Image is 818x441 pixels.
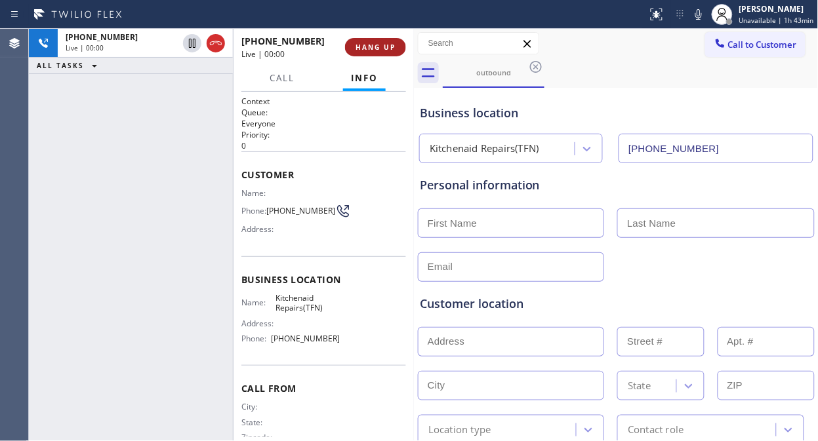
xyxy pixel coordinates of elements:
[272,334,340,343] span: [PHONE_NUMBER]
[66,43,104,52] span: Live | 00:00
[266,206,335,216] span: [PHONE_NUMBER]
[241,118,406,129] p: Everyone
[705,32,806,57] button: Call to Customer
[628,378,651,393] div: State
[420,176,813,194] div: Personal information
[262,66,302,91] button: Call
[241,35,325,47] span: [PHONE_NUMBER]
[207,34,225,52] button: Hang up
[241,206,266,216] span: Phone:
[420,104,813,122] div: Business location
[183,34,201,52] button: Hold Customer
[343,66,386,91] button: Info
[728,39,797,50] span: Call to Customer
[241,188,276,198] span: Name:
[718,327,815,356] input: Apt. #
[444,67,543,77] div: outbound
[241,382,406,394] span: Call From
[718,371,815,400] input: ZIP
[619,134,813,163] input: Phone Number
[430,142,539,157] div: Kitchenaid Repairs(TFN)
[66,31,138,43] span: [PHONE_NUMBER]
[689,5,708,24] button: Mute
[628,422,684,437] div: Contact role
[241,96,406,107] h1: Context
[418,252,604,282] input: Email
[241,48,285,60] span: Live | 00:00
[241,168,406,181] span: Customer
[420,295,813,313] div: Customer location
[418,208,604,238] input: First Name
[428,422,491,437] div: Location type
[739,16,814,25] span: Unavailable | 1h 43min
[29,58,110,73] button: ALL TASKS
[37,61,84,70] span: ALL TASKS
[270,72,295,84] span: Call
[241,402,276,412] span: City:
[739,3,814,14] div: [PERSON_NAME]
[241,297,276,307] span: Name:
[241,107,406,118] h2: Queue:
[241,334,272,343] span: Phone:
[345,38,406,56] button: HANG UP
[617,208,814,238] input: Last Name
[356,43,396,52] span: HANG UP
[241,129,406,140] h2: Priority:
[351,72,378,84] span: Info
[241,140,406,151] p: 0
[241,224,276,234] span: Address:
[241,417,276,427] span: State:
[418,327,604,356] input: Address
[617,327,704,356] input: Street #
[241,273,406,286] span: Business location
[241,318,276,328] span: Address:
[418,371,604,400] input: City
[419,33,539,54] input: Search
[276,293,340,313] span: Kitchenaid Repairs(TFN)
